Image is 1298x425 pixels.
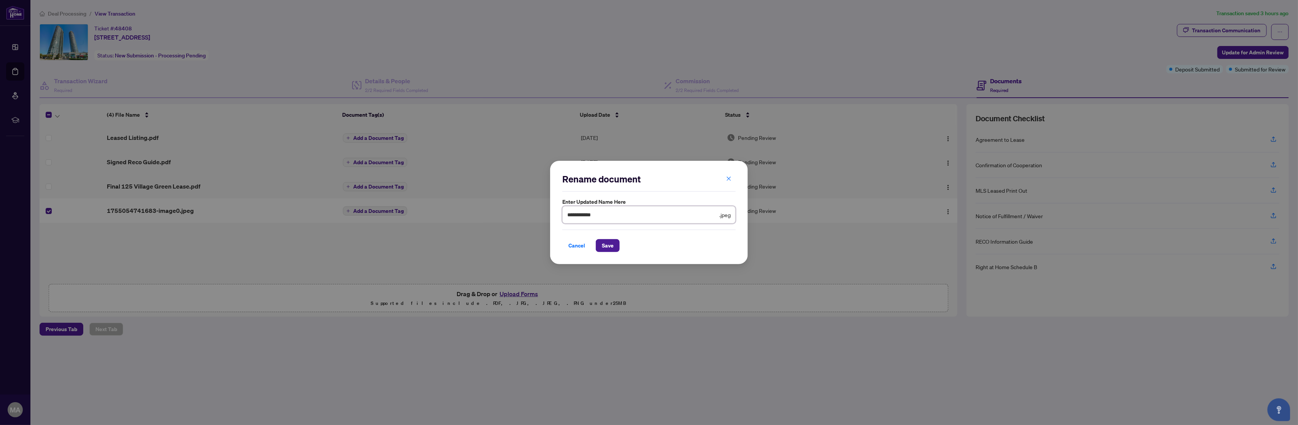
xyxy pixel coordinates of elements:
[562,173,736,185] h2: Rename document
[562,198,736,206] label: Enter updated name here
[602,239,614,252] span: Save
[568,239,585,252] span: Cancel
[726,176,732,181] span: close
[719,211,731,219] span: .jpeg
[562,239,591,252] button: Cancel
[596,239,620,252] button: Save
[1268,398,1290,421] button: Open asap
